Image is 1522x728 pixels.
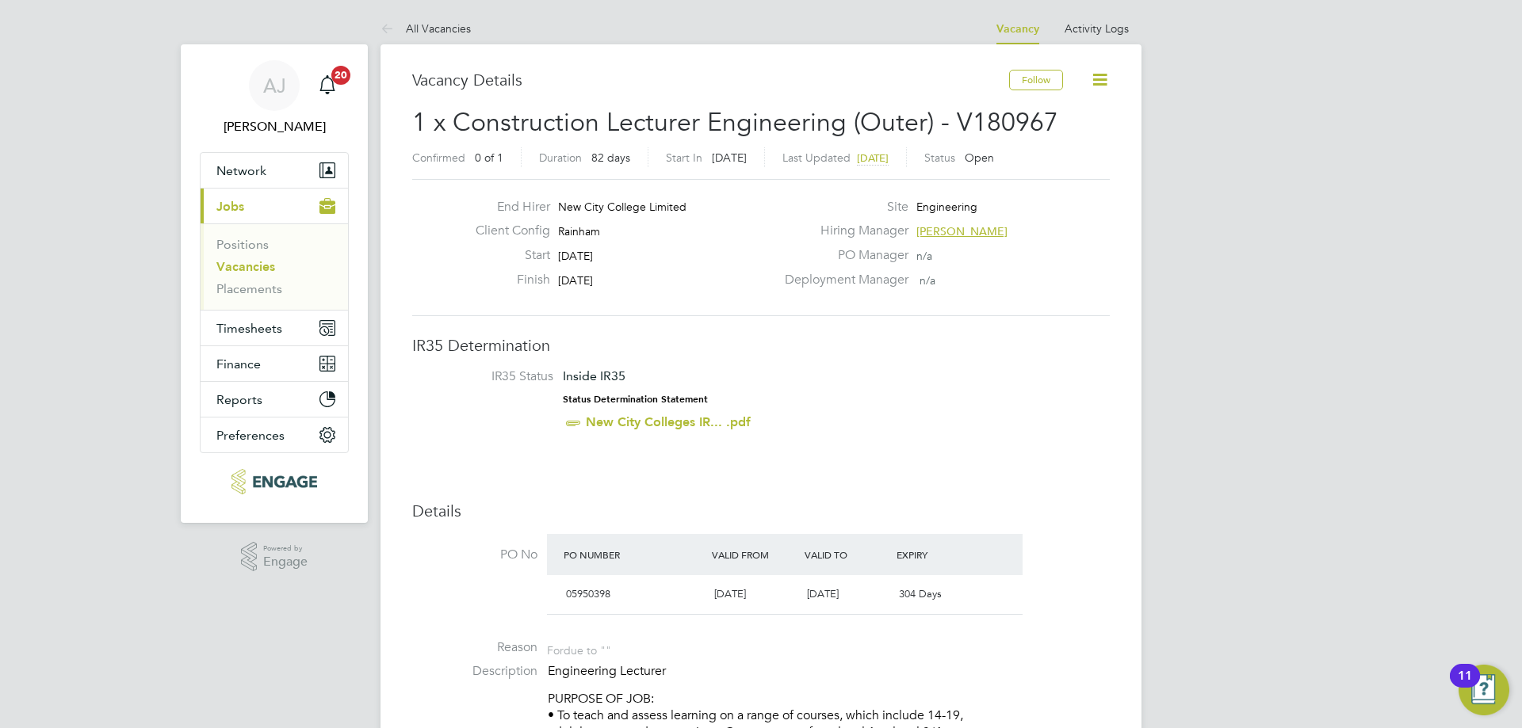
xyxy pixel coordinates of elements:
label: Confirmed [412,151,465,165]
a: Vacancies [216,259,275,274]
a: Vacancy [996,22,1039,36]
label: Reason [412,639,537,656]
label: Start [463,247,550,264]
label: Hiring Manager [775,223,908,239]
button: Open Resource Center, 11 new notifications [1459,665,1509,715]
span: 20 [331,66,350,85]
div: Valid From [708,540,801,569]
label: PO No [412,547,537,563]
span: 05950398 [566,587,610,600]
span: Rainham [558,224,600,238]
h3: IR35 Determination [412,335,1110,356]
button: Finance [201,346,348,381]
span: Reports [216,392,262,407]
button: Preferences [201,417,348,452]
p: Engineering Lecturer [548,663,1110,680]
span: 304 Days [899,587,942,600]
a: Activity Logs [1065,21,1129,36]
span: Finance [216,356,261,372]
span: 0 of 1 [475,151,503,165]
label: Description [412,663,537,680]
label: Deployment Manager [775,272,908,288]
span: Preferences [216,428,285,443]
span: 82 days [591,151,630,165]
button: Follow [1009,70,1063,90]
label: Site [775,199,908,215]
a: AJ[PERSON_NAME] [200,60,349,136]
span: [DATE] [558,249,593,263]
button: Timesheets [201,311,348,345]
label: Last Updated [782,151,851,165]
a: Positions [216,237,269,252]
h3: Details [412,501,1110,521]
span: [DATE] [857,151,889,165]
label: PO Manager [775,247,908,264]
div: Valid To [801,540,893,569]
span: Adam Jorey [200,117,349,136]
label: Finish [463,272,550,288]
span: n/a [920,273,935,288]
img: xede-logo-retina.png [231,469,316,494]
div: Expiry [893,540,985,569]
span: Powered by [263,542,308,555]
span: [DATE] [807,587,839,600]
span: [PERSON_NAME] [916,224,1008,238]
label: Start In [666,151,702,165]
label: IR35 Status [428,368,553,385]
a: New City Colleges IR... .pdf [586,414,751,429]
a: Powered byEngage [241,542,308,572]
span: n/a [916,249,932,263]
span: AJ [263,75,286,96]
span: Timesheets [216,321,282,336]
span: Engineering [916,200,977,214]
span: Network [216,163,266,178]
label: Duration [539,151,582,165]
a: Placements [216,281,282,296]
span: [DATE] [558,273,593,288]
button: Network [201,153,348,188]
a: Go to home page [200,469,349,494]
span: 1 x Construction Lecturer Engineering (Outer) - V180967 [412,107,1058,138]
div: 11 [1458,676,1472,696]
span: Jobs [216,199,244,214]
span: [DATE] [712,151,747,165]
span: Engage [263,555,308,569]
label: End Hirer [463,199,550,215]
div: For due to "" [547,639,611,657]
span: Inside IR35 [563,368,625,383]
button: Reports [201,382,348,417]
span: [DATE] [714,587,746,600]
label: Client Config [463,223,550,239]
a: 20 [312,60,343,111]
strong: Status Determination Statement [563,394,708,405]
button: Jobs [201,189,348,223]
span: New City College Limited [558,200,686,214]
label: Status [924,151,955,165]
h3: Vacancy Details [412,70,1009,90]
span: Open [965,151,994,165]
div: PO Number [560,540,708,569]
nav: Main navigation [181,44,368,523]
a: All Vacancies [380,21,471,36]
div: Jobs [201,223,348,310]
